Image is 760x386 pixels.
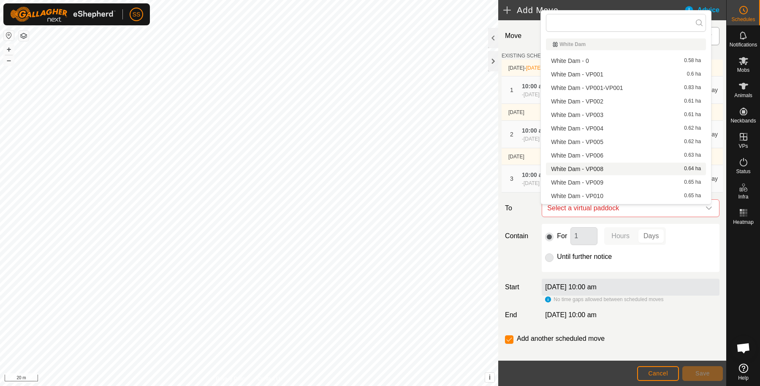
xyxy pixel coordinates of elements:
[684,179,701,185] span: 0.65 ha
[526,65,542,71] span: [DATE]
[727,360,760,384] a: Help
[545,311,597,318] span: [DATE] 10:00 am
[503,5,684,15] h2: Add Move
[546,203,706,216] li: white dam-VP001
[648,370,668,377] span: Cancel
[551,139,603,145] span: White Dam - VP005
[524,92,562,98] span: [DATE] 10:00 am
[637,366,679,381] button: Cancel
[546,176,706,189] li: White Dam - VP009
[551,193,603,199] span: White Dam - VP010
[731,335,756,361] div: Open chat
[4,55,14,65] button: –
[508,65,524,71] span: [DATE]
[684,85,701,91] span: 0.83 ha
[485,373,494,382] button: i
[695,370,710,377] span: Save
[551,85,623,91] span: White Dam - VP001-VP001
[738,144,748,149] span: VPs
[551,152,603,158] span: White Dam - VP006
[517,335,605,342] label: Add another scheduled move
[545,283,597,291] label: [DATE] 10:00 am
[684,125,701,131] span: 0.62 ha
[551,179,603,185] span: White Dam - VP009
[551,112,603,118] span: White Dam - VP003
[738,375,749,381] span: Help
[737,68,749,73] span: Mobs
[10,7,116,22] img: Gallagher Logo
[546,136,706,148] li: White Dam - VP005
[546,82,706,94] li: White Dam - VP001-VP001
[557,233,567,239] label: For
[684,112,701,118] span: 0.61 ha
[551,71,603,77] span: White Dam - VP001
[502,52,558,60] label: EXISTING SCHEDULES
[541,35,711,256] ul: Option List
[510,175,513,182] span: 3
[524,180,562,186] span: [DATE] 10:00 am
[133,10,141,19] span: SS
[684,98,701,104] span: 0.61 ha
[4,44,14,54] button: +
[522,171,547,178] span: 10:00 am
[684,193,701,199] span: 0.65 ha
[522,83,547,90] span: 10:00 am
[258,375,282,383] a: Contact Us
[684,58,701,64] span: 0.58 ha
[557,253,612,260] label: Until further notice
[510,87,513,93] span: 1
[736,169,750,174] span: Status
[551,125,603,131] span: White Dam - VP004
[551,58,589,64] span: White Dam - 0
[731,17,755,22] span: Schedules
[508,109,524,115] span: [DATE]
[546,149,706,162] li: White Dam - VP006
[4,30,14,41] button: Reset Map
[544,200,700,217] span: Select a virtual paddock
[522,179,562,187] div: -
[546,190,706,202] li: White Dam - VP010
[684,166,701,172] span: 0.64 ha
[502,27,538,45] label: Move
[546,95,706,108] li: White Dam - VP002
[546,54,706,67] li: White Dam - 0
[730,42,757,47] span: Notifications
[522,127,547,134] span: 10:00 am
[546,122,706,135] li: White Dam - VP004
[502,199,538,217] label: To
[551,98,603,104] span: White Dam - VP002
[489,374,491,381] span: i
[19,31,29,41] button: Map Layers
[546,163,706,175] li: White Dam - VP008
[524,136,562,142] span: [DATE] 10:00 am
[216,375,247,383] a: Privacy Policy
[524,65,542,71] span: -
[684,139,701,145] span: 0.62 ha
[522,91,562,98] div: -
[682,366,723,381] button: Save
[734,93,752,98] span: Animals
[733,220,754,225] span: Heatmap
[502,310,538,320] label: End
[553,42,699,47] div: White Dam
[502,231,538,241] label: Contain
[510,131,513,138] span: 2
[554,296,663,302] span: No time gaps allowed between scheduled moves
[700,200,717,217] div: dropdown trigger
[738,194,748,199] span: Infra
[546,109,706,121] li: White Dam - VP003
[730,118,756,123] span: Neckbands
[546,68,706,81] li: White Dam - VP001
[684,5,726,15] div: Advice
[684,152,701,158] span: 0.63 ha
[687,71,701,77] span: 0.6 ha
[522,135,562,143] div: -
[502,282,538,292] label: Start
[508,154,524,160] span: [DATE]
[551,166,603,172] span: White Dam - VP008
